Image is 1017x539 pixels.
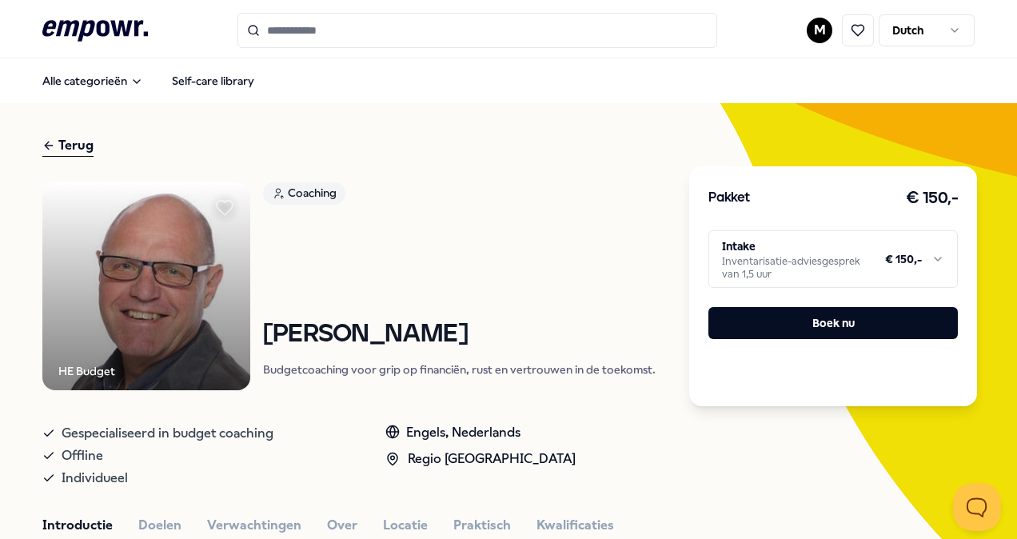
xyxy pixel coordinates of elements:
[263,182,656,210] a: Coaching
[383,515,428,536] button: Locatie
[62,467,128,489] span: Individueel
[138,515,181,536] button: Doelen
[207,515,301,536] button: Verwachtingen
[30,65,267,97] nav: Main
[58,362,115,380] div: HE Budget
[263,361,656,377] p: Budgetcoaching voor grip op financiën, rust en vertrouwen in de toekomst.
[42,135,94,157] div: Terug
[385,422,576,443] div: Engels, Nederlands
[30,65,156,97] button: Alle categorieën
[327,515,357,536] button: Over
[62,422,273,445] span: Gespecialiseerd in budget coaching
[42,515,113,536] button: Introductie
[807,18,832,43] button: M
[708,307,958,339] button: Boek nu
[536,515,614,536] button: Kwalificaties
[906,186,959,211] h3: € 150,-
[385,449,576,469] div: Regio [GEOGRAPHIC_DATA]
[263,321,656,349] h1: [PERSON_NAME]
[62,445,103,467] span: Offline
[42,182,250,390] img: Product Image
[263,182,345,205] div: Coaching
[159,65,267,97] a: Self-care library
[708,188,750,209] h3: Pakket
[453,515,511,536] button: Praktisch
[953,483,1001,531] iframe: Help Scout Beacon - Open
[237,13,717,48] input: Search for products, categories or subcategories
